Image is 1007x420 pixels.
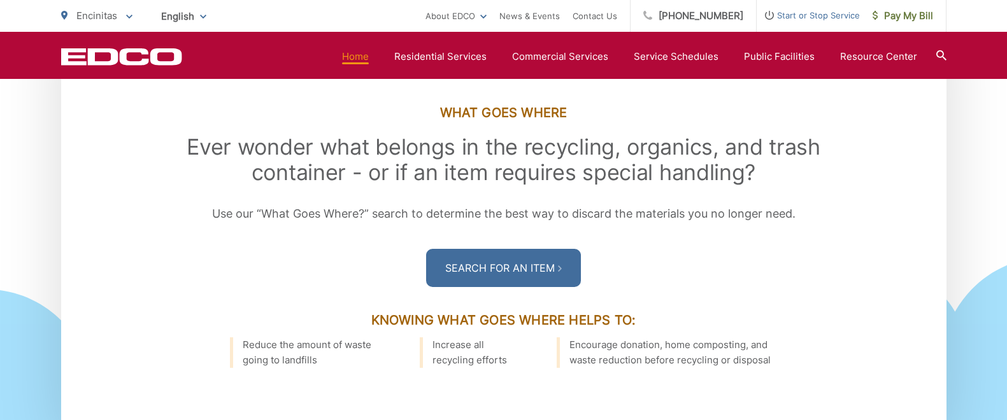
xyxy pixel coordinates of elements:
[138,312,870,328] h3: Knowing What Goes Where Helps To:
[342,49,369,64] a: Home
[634,49,718,64] a: Service Schedules
[426,249,581,287] a: Search For an Item
[499,8,560,24] a: News & Events
[76,10,117,22] span: Encinitas
[230,337,382,368] li: Reduce the amount of waste going to landfills
[138,105,870,120] h3: What Goes Where
[61,48,182,66] a: EDCD logo. Return to the homepage.
[557,337,778,368] li: Encourage donation, home composting, and waste reduction before recycling or disposal
[573,8,617,24] a: Contact Us
[152,5,216,27] span: English
[394,49,487,64] a: Residential Services
[744,49,815,64] a: Public Facilities
[138,204,870,223] p: Use our “What Goes Where?” search to determine the best way to discard the materials you no longe...
[420,337,518,368] li: Increase all recycling efforts
[840,49,917,64] a: Resource Center
[138,134,870,185] h2: Ever wonder what belongs in the recycling, organics, and trash container - or if an item requires...
[873,8,933,24] span: Pay My Bill
[512,49,608,64] a: Commercial Services
[425,8,487,24] a: About EDCO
